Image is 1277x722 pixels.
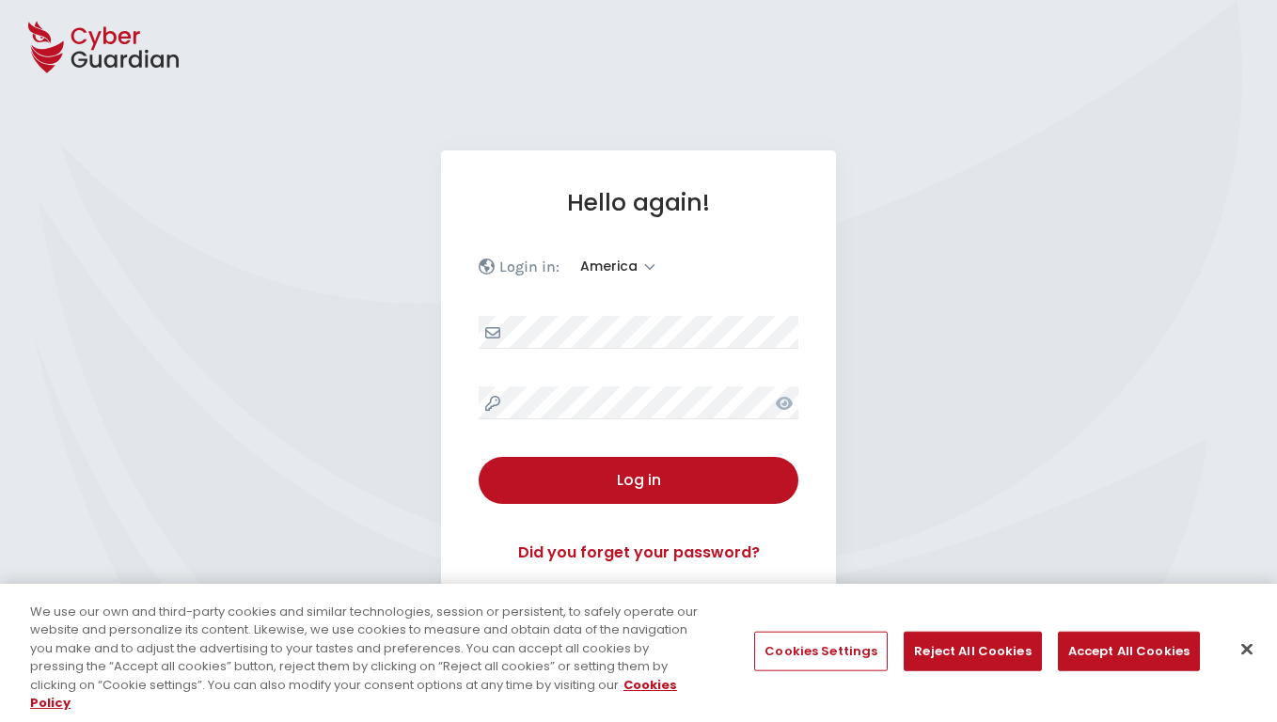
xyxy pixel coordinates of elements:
button: Reject All Cookies [904,632,1041,671]
p: Login in: [499,258,560,276]
button: Accept All Cookies [1058,632,1200,671]
a: More information about your privacy, opens in a new tab [30,676,677,713]
a: Did you forget your password? [479,541,798,564]
button: Log in [479,457,798,504]
h1: Hello again! [479,188,798,217]
button: Close [1226,629,1268,670]
button: Cookies Settings, Opens the preference center dialog [754,632,888,671]
div: Log in [493,469,784,492]
div: We use our own and third-party cookies and similar technologies, session or persistent, to safely... [30,603,702,713]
